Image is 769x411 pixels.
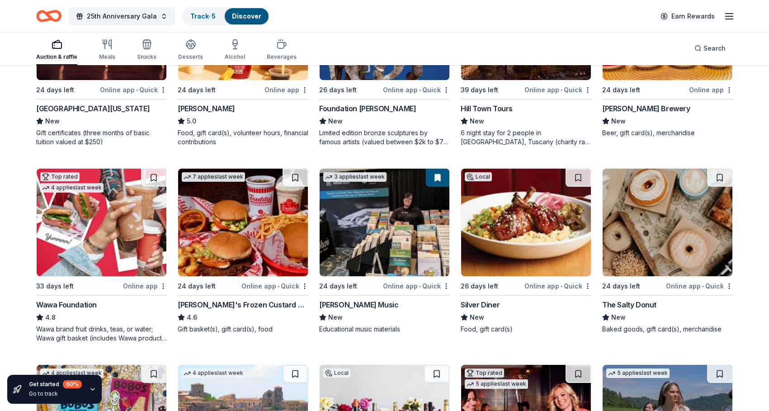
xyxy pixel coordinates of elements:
a: Image for The Salty Donut24 days leftOnline app•QuickThe Salty DonutNewBaked goods, gift card(s),... [602,168,733,334]
div: Limited edition bronze sculptures by famous artists (valued between $2k to $7k; proceeds will spl... [319,128,450,146]
div: Snacks [137,53,156,61]
div: 33 days left [36,281,74,292]
div: Baked goods, gift card(s), merchandise [602,325,733,334]
div: Online app [689,84,733,95]
img: Image for Silver Diner [461,169,591,276]
button: Auction & raffle [36,35,77,65]
div: Online app [123,280,167,292]
a: Image for Freddy's Frozen Custard & Steakburgers7 applieslast week24 days leftOnline app•Quick[PE... [178,168,308,334]
div: 6 night stay for 2 people in [GEOGRAPHIC_DATA], Tuscany (charity rate is $1380; retails at $2200;... [461,128,591,146]
a: Image for Wawa FoundationTop rated4 applieslast week33 days leftOnline appWawa Foundation4.8Wawa ... [36,168,167,343]
div: 24 days left [36,85,74,95]
div: 24 days left [178,281,216,292]
div: [PERSON_NAME] Brewery [602,103,690,114]
a: Image for Silver DinerLocal26 days leftOnline app•QuickSilver DinerNewFood, gift card(s) [461,168,591,334]
span: 4.6 [187,312,197,323]
div: 39 days left [461,85,498,95]
div: Auction & raffle [36,53,77,61]
div: [PERSON_NAME] Music [319,299,398,310]
button: Track· 5Discover [182,7,269,25]
div: Go to track [29,390,82,397]
div: 4 applies last week [182,368,245,378]
div: Silver Diner [461,299,500,310]
span: • [702,283,704,290]
button: Search [687,39,733,57]
div: [GEOGRAPHIC_DATA][US_STATE] [36,103,150,114]
a: Earn Rewards [655,8,720,24]
div: Online app Quick [383,280,450,292]
div: [PERSON_NAME]'s Frozen Custard & Steakburgers [178,299,308,310]
div: Meals [99,53,115,61]
span: Search [703,43,726,54]
span: 4.8 [45,312,56,323]
div: Online app Quick [100,84,167,95]
div: Online app Quick [524,280,591,292]
div: Beverages [267,53,297,61]
div: Gift certificates (three months of basic tuition valued at $250) [36,128,167,146]
div: 60 % [63,380,82,388]
div: 26 days left [319,85,357,95]
div: Wawa Foundation [36,299,97,310]
div: Educational music materials [319,325,450,334]
button: Desserts [178,35,203,65]
div: Online app Quick [666,280,733,292]
span: New [328,312,343,323]
button: 25th Anniversary Gala [69,7,175,25]
div: 24 days left [602,85,640,95]
img: Image for Wawa Foundation [37,169,166,276]
span: New [45,116,60,127]
div: Top rated [40,172,80,181]
span: New [470,312,484,323]
div: Wawa brand fruit drinks, teas, or water; Wawa gift basket (includes Wawa products and coupons) [36,325,167,343]
div: 7 applies last week [182,172,245,182]
span: New [611,312,626,323]
button: Alcohol [225,35,245,65]
span: New [611,116,626,127]
div: Alcohol [225,53,245,61]
span: • [419,86,421,94]
div: 3 applies last week [323,172,387,182]
div: Foundation [PERSON_NAME] [319,103,416,114]
div: Gift basket(s), gift card(s), food [178,325,308,334]
div: Online app Quick [524,84,591,95]
span: 5.0 [187,116,196,127]
img: Image for Alfred Music [320,169,449,276]
span: • [278,283,279,290]
div: 5 applies last week [606,368,670,378]
div: Food, gift card(s) [461,325,591,334]
button: Meals [99,35,115,65]
div: Local [323,368,350,378]
div: The Salty Donut [602,299,656,310]
button: Snacks [137,35,156,65]
div: Food, gift card(s), volunteer hours, financial contributions [178,128,308,146]
span: • [419,283,421,290]
div: 5 applies last week [465,379,528,389]
div: 24 days left [178,85,216,95]
span: 25th Anniversary Gala [87,11,157,22]
div: 24 days left [319,281,357,292]
div: Desserts [178,53,203,61]
a: Discover [232,12,261,20]
div: 26 days left [461,281,498,292]
div: 4 applies last week [40,183,104,193]
div: Online app Quick [241,280,308,292]
span: New [328,116,343,127]
span: • [561,283,562,290]
a: Image for Alfred Music3 applieslast week24 days leftOnline app•Quick[PERSON_NAME] MusicNewEducati... [319,168,450,334]
div: Hill Town Tours [461,103,513,114]
a: Home [36,5,61,27]
button: Beverages [267,35,297,65]
div: Online app [264,84,308,95]
span: • [136,86,138,94]
div: [PERSON_NAME] [178,103,235,114]
div: 24 days left [602,281,640,292]
div: Online app Quick [383,84,450,95]
a: Track· 5 [190,12,216,20]
div: Top rated [465,368,504,378]
div: Local [465,172,492,181]
span: • [561,86,562,94]
div: Beer, gift card(s), merchandise [602,128,733,137]
span: New [470,116,484,127]
img: Image for Freddy's Frozen Custard & Steakburgers [178,169,308,276]
div: Get started [29,380,82,388]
